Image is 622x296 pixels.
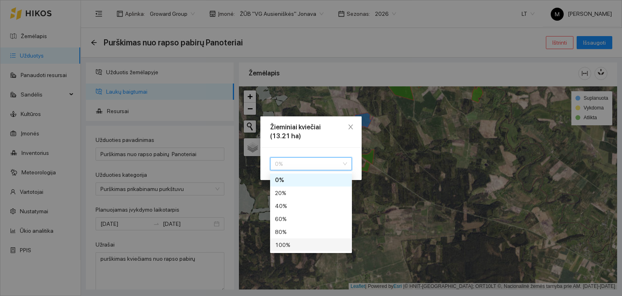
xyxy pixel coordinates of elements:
div: 0 % [275,176,347,184]
span: 0 % [275,158,347,170]
div: (13.21 ha) [270,132,352,141]
div: Žieminiai kviečiai [270,123,352,132]
div: 100 % [275,240,347,249]
span: close [347,124,354,130]
div: 20 % [275,189,347,197]
button: Close [340,116,362,138]
div: 80 % [275,227,347,236]
div: 60 % [275,214,347,223]
div: 40 % [275,202,347,210]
